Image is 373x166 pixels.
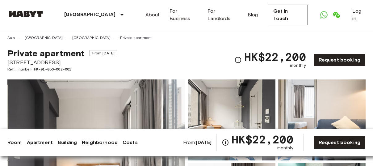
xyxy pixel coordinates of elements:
a: Apartment [27,139,53,146]
span: HK$22,200 [244,51,306,62]
a: For Landlords [207,7,238,22]
a: Private apartment [120,35,152,40]
span: monthly [290,62,306,69]
a: [GEOGRAPHIC_DATA] [72,35,111,40]
span: Ref. number HK-01-056-002-001 [7,66,117,72]
a: Costs [123,139,138,146]
a: Log in [352,7,366,22]
a: Get in Touch [268,5,308,25]
a: Asia [7,35,15,40]
a: Room [7,139,22,146]
a: [GEOGRAPHIC_DATA] [25,35,63,40]
a: Open WhatsApp [318,9,330,21]
a: About [145,11,160,19]
img: Habyt [7,11,44,17]
img: Picture of unit HK-01-056-002-001 [278,79,366,160]
a: Open WeChat [330,9,342,21]
img: Picture of unit HK-01-056-002-001 [188,79,275,160]
a: Building [58,139,77,146]
svg: Check cost overview for full price breakdown. Please note that discounts apply to new joiners onl... [222,139,229,146]
span: From [DATE] [90,50,118,56]
a: Neighborhood [82,139,118,146]
span: HK$22,200 [232,134,293,145]
p: [GEOGRAPHIC_DATA] [64,11,116,19]
a: Request booking [313,136,366,149]
b: [DATE] [196,139,212,145]
span: monthly [277,145,293,151]
span: [STREET_ADDRESS] [7,58,117,66]
a: For Business [170,7,198,22]
span: Private apartment [7,48,85,58]
a: Blog [248,11,258,19]
svg: Check cost overview for full price breakdown. Please note that discounts apply to new joiners onl... [234,56,242,64]
a: Request booking [313,53,366,66]
span: From: [183,139,212,146]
